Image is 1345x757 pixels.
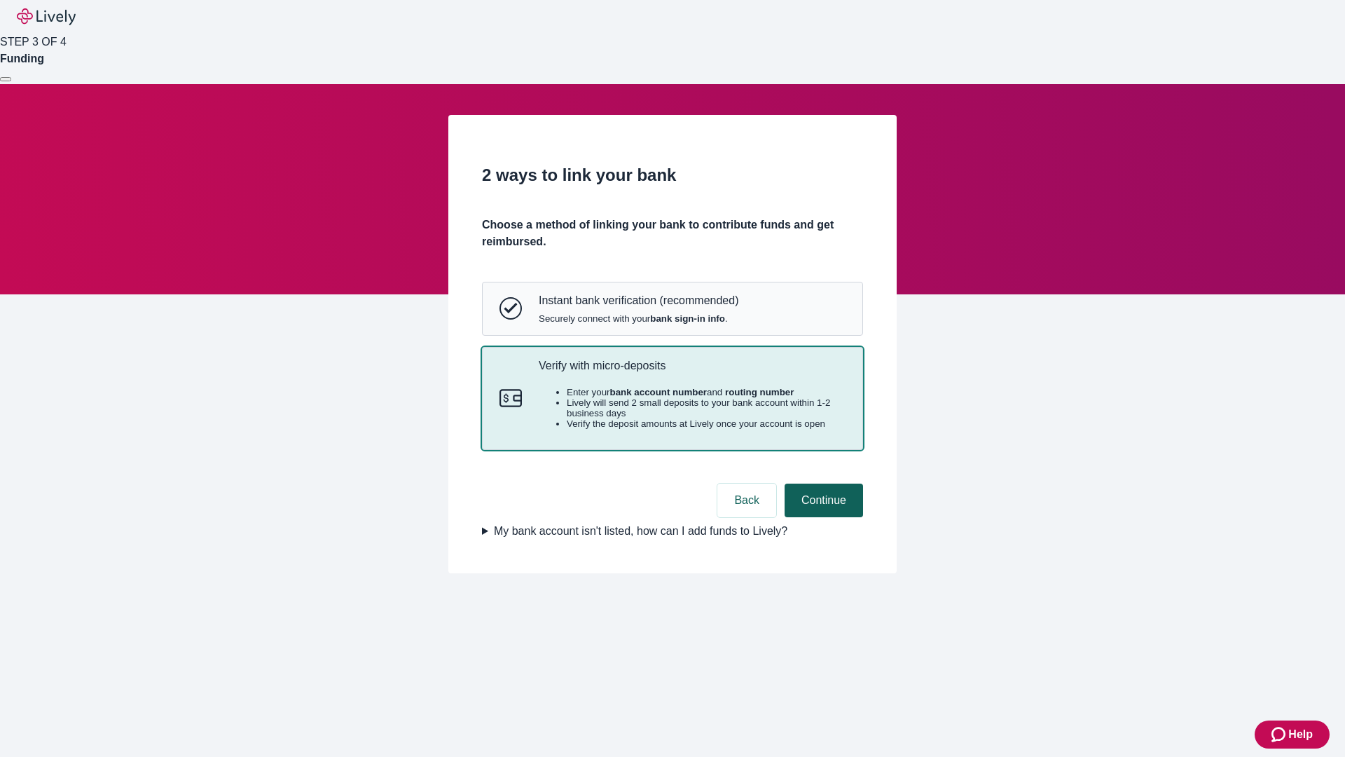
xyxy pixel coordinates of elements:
svg: Instant bank verification [499,297,522,320]
img: Lively [17,8,76,25]
button: Back [717,484,776,517]
span: Help [1288,726,1313,743]
li: Lively will send 2 small deposits to your bank account within 1-2 business days [567,397,846,418]
p: Verify with micro-deposits [539,359,846,372]
p: Instant bank verification (recommended) [539,294,738,307]
summary: My bank account isn't listed, how can I add funds to Lively? [482,523,863,540]
button: Zendesk support iconHelp [1255,721,1330,749]
svg: Micro-deposits [499,387,522,409]
h2: 2 ways to link your bank [482,163,863,188]
li: Enter your and [567,387,846,397]
button: Micro-depositsVerify with micro-depositsEnter yourbank account numberand routing numberLively wil... [483,348,862,450]
h4: Choose a method of linking your bank to contribute funds and get reimbursed. [482,217,863,250]
button: Continue [785,484,863,517]
strong: bank sign-in info [650,313,725,324]
svg: Zendesk support icon [1271,726,1288,743]
button: Instant bank verificationInstant bank verification (recommended)Securely connect with yourbank si... [483,282,862,334]
strong: routing number [725,387,794,397]
strong: bank account number [610,387,708,397]
li: Verify the deposit amounts at Lively once your account is open [567,418,846,429]
span: Securely connect with your . [539,313,738,324]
